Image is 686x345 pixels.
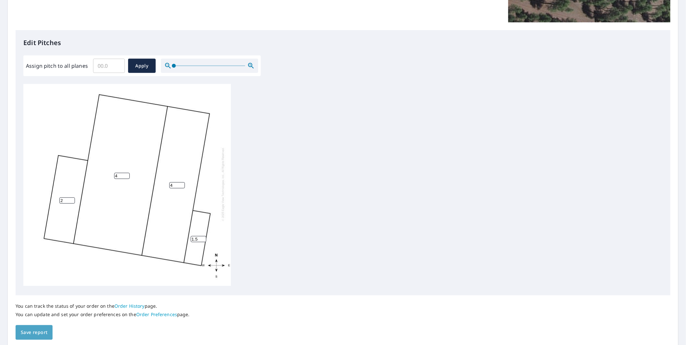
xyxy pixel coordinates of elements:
[26,62,88,70] label: Assign pitch to all planes
[93,57,125,75] input: 00.0
[23,38,663,48] p: Edit Pitches
[16,312,190,317] p: You can update and set your order preferences on the page.
[133,62,150,70] span: Apply
[21,328,47,337] span: Save report
[136,311,177,317] a: Order Preferences
[114,303,145,309] a: Order History
[128,59,156,73] button: Apply
[16,303,190,309] p: You can track the status of your order on the page.
[16,325,53,340] button: Save report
